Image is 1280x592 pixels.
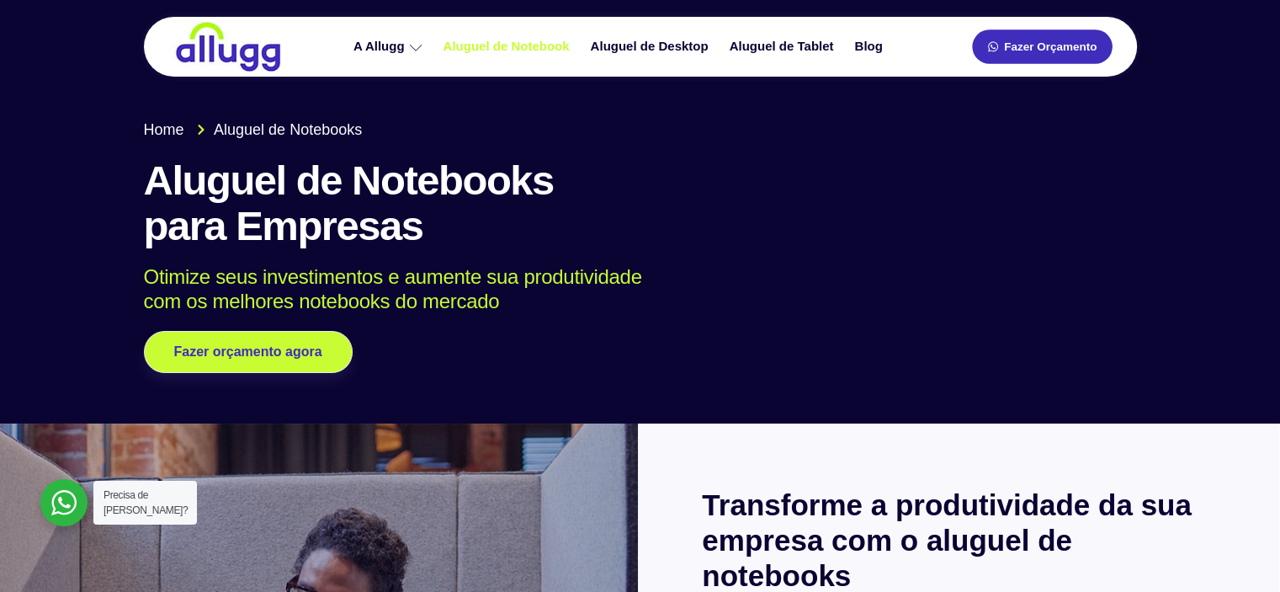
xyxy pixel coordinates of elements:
div: Widget de chat [978,377,1280,592]
a: Aluguel de Notebook [435,32,582,61]
span: Precisa de [PERSON_NAME]? [104,489,188,516]
span: Fazer orçamento agora [174,345,322,359]
a: Fazer Orçamento [972,29,1112,64]
p: Otimize seus investimentos e aumente sua produtividade com os melhores notebooks do mercado [144,265,1113,314]
a: Aluguel de Desktop [582,32,721,61]
a: Aluguel de Tablet [721,32,847,61]
a: Fazer orçamento agora [144,331,353,373]
span: Fazer Orçamento [1004,41,1097,53]
iframe: Chat Widget [978,377,1280,592]
span: Aluguel de Notebooks [210,119,362,141]
span: Home [144,119,184,141]
a: A Allugg [345,32,435,61]
a: Blog [846,32,895,61]
h1: Aluguel de Notebooks para Empresas [144,158,1137,249]
img: locação de TI é Allugg [173,21,283,72]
